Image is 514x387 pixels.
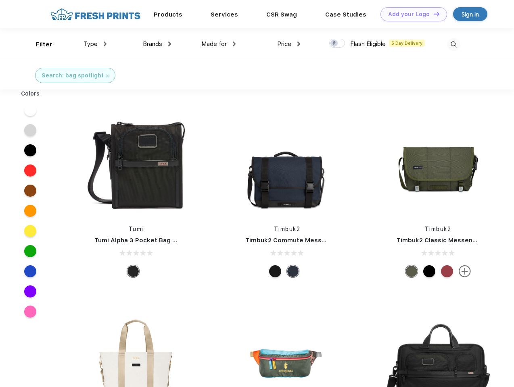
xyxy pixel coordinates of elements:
img: desktop_search.svg [447,38,460,51]
img: func=resize&h=266 [82,110,190,217]
div: Eco Bookish [441,265,453,277]
img: dropdown.png [168,42,171,46]
span: Flash Eligible [350,40,386,48]
a: Timbuk2 Classic Messenger Bag [397,237,497,244]
a: Timbuk2 [274,226,301,232]
a: Tumi [129,226,144,232]
span: Brands [143,40,162,48]
img: DT [434,12,439,16]
img: func=resize&h=266 [384,110,492,217]
div: Colors [15,89,46,98]
a: Tumi Alpha 3 Pocket Bag Small [94,237,189,244]
img: fo%20logo%202.webp [48,7,143,21]
a: Timbuk2 [425,226,451,232]
div: Black [127,265,139,277]
div: Eco Army [405,265,418,277]
span: Price [277,40,291,48]
div: Add your Logo [388,11,430,18]
a: Timbuk2 Commute Messenger Bag [245,237,353,244]
a: Sign in [453,7,487,21]
span: 5 Day Delivery [389,40,425,47]
img: dropdown.png [297,42,300,46]
span: Type [84,40,98,48]
img: filter_cancel.svg [106,75,109,77]
a: Products [154,11,182,18]
img: dropdown.png [233,42,236,46]
div: Eco Nautical [287,265,299,277]
div: Eco Black [423,265,435,277]
div: Filter [36,40,52,49]
div: Search: bag spotlight [42,71,104,80]
img: func=resize&h=266 [233,110,341,217]
img: more.svg [459,265,471,277]
img: dropdown.png [104,42,107,46]
span: Made for [201,40,227,48]
div: Eco Black [269,265,281,277]
div: Sign in [462,10,479,19]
